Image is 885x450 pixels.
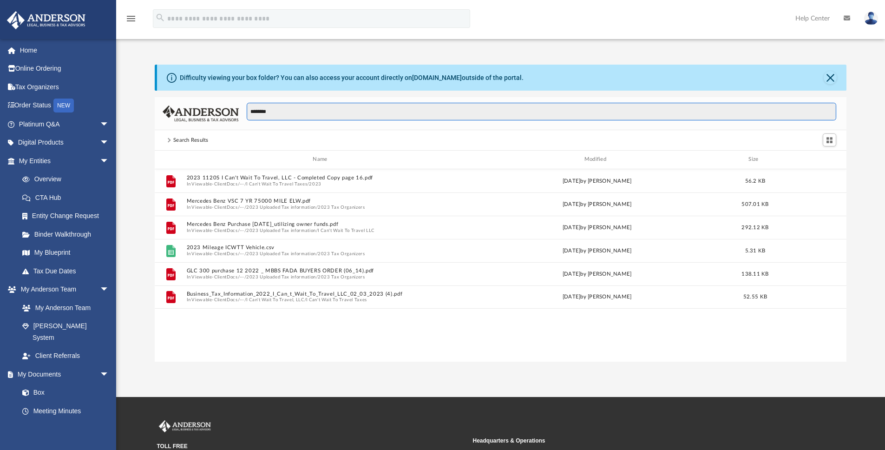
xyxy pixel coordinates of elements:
[306,297,367,303] button: I Can't Wait To Travel Taxes
[316,274,318,280] span: /
[100,365,118,384] span: arrow_drop_down
[741,225,768,230] span: 292.12 KB
[159,155,182,164] div: id
[237,274,239,280] span: /
[13,298,114,317] a: My Anderson Team
[13,170,123,189] a: Overview
[316,204,318,210] span: /
[186,227,457,233] span: In
[4,11,88,29] img: Anderson Advisors Platinum Portal
[191,227,237,233] button: Viewable-ClientDocs
[246,181,307,187] button: I Can't Wait To Travel Taxes
[244,274,246,280] span: /
[244,251,246,257] span: /
[125,13,137,24] i: menu
[157,420,213,432] img: Anderson Advisors Platinum Portal
[864,12,878,25] img: User Pic
[240,251,244,257] button: ···
[186,175,457,181] button: 2023 1120S I Can't Wait To Travel, LLC - Completed Copy page 16.pdf
[186,268,457,274] button: GLC 300 purchase 12 2022 _ MBBS FADA BUYERS ORDER (06_14).pdf
[240,204,244,210] button: ···
[7,78,123,96] a: Tax Organizers
[186,245,457,251] button: 2023 Mileage ICWTT Vehicle.csv
[237,204,239,210] span: /
[244,227,246,233] span: /
[237,251,239,257] span: /
[155,169,847,362] div: grid
[186,297,457,303] span: In
[412,74,462,81] a: [DOMAIN_NAME]
[7,115,123,133] a: Platinum Q&Aarrow_drop_down
[13,262,123,280] a: Tax Due Dates
[318,227,374,233] button: I Can't Wait To Travel LLC
[244,181,246,187] span: /
[173,136,209,145] div: Search Results
[53,99,74,112] div: NEW
[736,155,774,164] div: Size
[823,133,837,146] button: Switch to Grid View
[100,133,118,152] span: arrow_drop_down
[307,181,309,187] span: /
[461,155,733,164] div: Modified
[745,248,765,253] span: 5.31 KB
[304,297,306,303] span: /
[461,270,732,278] div: [DATE] by [PERSON_NAME]
[191,181,237,187] button: Viewable-ClientDocs
[316,227,318,233] span: /
[247,103,836,120] input: Search files and folders
[240,297,244,303] button: ···
[237,227,239,233] span: /
[7,41,123,60] a: Home
[318,274,365,280] button: 2023 Tax Organizers
[7,133,123,152] a: Digital Productsarrow_drop_down
[186,181,457,187] span: In
[191,297,237,303] button: Viewable-ClientDocs
[13,207,123,225] a: Entity Change Request
[309,181,321,187] button: 2023
[186,198,457,204] button: Mercedes Benz VSC 7 YR 75000 MILE ELW.pdf
[186,291,457,297] button: Business_Tax_Information_2022_I_Can_t_Wait_To_Travel_LLC_02_03_2023 (4).pdf
[7,365,118,384] a: My Documentsarrow_drop_down
[473,437,782,445] small: Headquarters & Operations
[741,201,768,206] span: 507.01 KB
[191,274,237,280] button: Viewable-ClientDocs
[741,271,768,276] span: 138.11 KB
[100,115,118,134] span: arrow_drop_down
[186,221,457,227] button: Mercedes Benz Purchase [DATE]_utilizing owner funds.pdf
[13,402,118,420] a: Meeting Minutes
[13,225,123,244] a: Binder Walkthrough
[461,246,732,255] div: [DATE] by [PERSON_NAME]
[7,96,123,115] a: Order StatusNEW
[7,280,118,299] a: My Anderson Teamarrow_drop_down
[191,251,237,257] button: Viewable-ClientDocs
[155,13,165,23] i: search
[461,223,732,232] div: [DATE] by [PERSON_NAME]
[244,297,246,303] span: /
[186,204,457,210] span: In
[318,204,365,210] button: 2023 Tax Organizers
[246,204,316,210] button: 2023 Uploaded Tax information
[240,181,244,187] button: ···
[13,347,118,365] a: Client Referrals
[186,155,457,164] div: Name
[7,152,123,170] a: My Entitiesarrow_drop_down
[240,274,244,280] button: ···
[743,294,767,299] span: 52.55 KB
[100,152,118,171] span: arrow_drop_down
[824,71,837,84] button: Close
[13,317,118,347] a: [PERSON_NAME] System
[100,280,118,299] span: arrow_drop_down
[186,251,457,257] span: In
[745,178,765,183] span: 56.2 KB
[461,293,732,301] div: [DATE] by [PERSON_NAME]
[778,155,843,164] div: id
[7,60,123,78] a: Online Ordering
[318,251,365,257] button: 2023 Tax Organizers
[316,251,318,257] span: /
[246,274,316,280] button: 2023 Uploaded Tax information
[125,18,137,24] a: menu
[461,177,732,185] div: [DATE] by [PERSON_NAME]
[13,244,118,262] a: My Blueprint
